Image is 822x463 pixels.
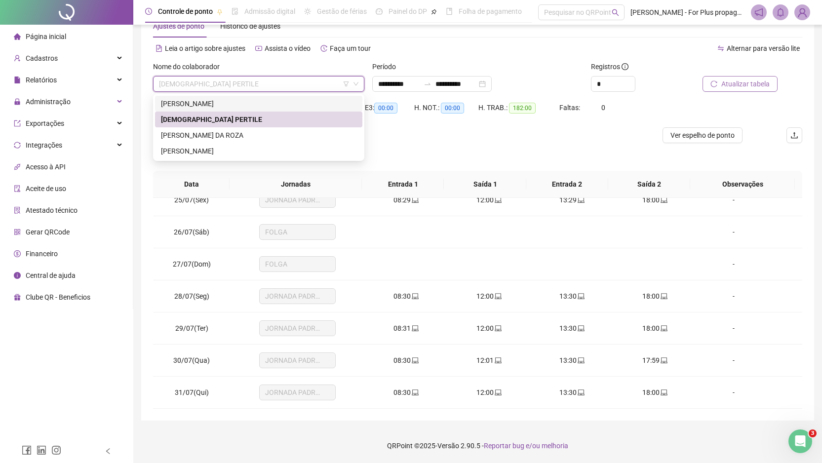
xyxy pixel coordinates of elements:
[612,9,619,16] span: search
[733,260,735,268] span: -
[14,294,21,301] span: gift
[26,163,66,171] span: Acesso à API
[601,104,605,112] span: 0
[320,45,327,52] span: history
[733,324,735,332] span: -
[161,98,356,109] div: [PERSON_NAME]
[478,102,559,114] div: H. TRAB.:
[265,289,330,304] span: JORNADA PADRÃO
[14,272,21,279] span: info-circle
[155,127,362,143] div: EDUARDA CABRAL DA ROZA
[733,196,735,204] span: -
[175,324,208,332] span: 29/07(Ter)
[155,112,362,127] div: CRISTIANE PERTILE
[343,81,349,87] span: filter
[476,292,494,300] span: 12:00
[265,257,330,271] span: FOLGA
[577,389,585,396] span: laptop
[622,63,628,70] span: info-circle
[591,61,628,72] span: Registros
[642,196,660,204] span: 18:00
[809,429,817,437] span: 3
[577,357,585,364] span: laptop
[159,77,358,91] span: CRISTIANE PERTILE
[630,7,745,18] span: [PERSON_NAME] - For Plus propaganda
[559,324,577,332] span: 13:30
[660,357,667,364] span: laptop
[733,228,735,236] span: -
[14,120,21,127] span: export
[424,80,431,88] span: to
[608,171,690,198] th: Saída 2
[577,196,585,203] span: laptop
[158,7,213,15] span: Controle de ponto
[559,356,577,364] span: 13:30
[26,141,62,149] span: Integrações
[244,7,295,15] span: Admissão digital
[153,61,226,72] label: Nome do colaborador
[559,104,582,112] span: Faltas:
[476,196,494,204] span: 12:00
[703,76,778,92] button: Atualizar tabela
[642,388,660,396] span: 18:00
[51,445,61,455] span: instagram
[663,127,743,143] button: Ver espelho de ponto
[217,9,223,15] span: pushpin
[414,102,478,114] div: H. NOT.:
[795,5,810,20] img: 12433
[14,229,21,235] span: qrcode
[14,33,21,40] span: home
[265,321,330,336] span: JORNADA PADRÃO
[411,389,419,396] span: laptop
[733,388,735,396] span: -
[14,142,21,149] span: sync
[165,44,245,52] span: Leia o artigo sobre ajustes
[733,292,735,300] span: -
[431,9,437,15] span: pushpin
[660,196,667,203] span: laptop
[526,171,608,198] th: Entrada 2
[232,8,238,15] span: file-done
[494,389,502,396] span: laptop
[175,388,209,396] span: 31/07(Qui)
[26,228,70,236] span: Gerar QRCode
[26,185,66,193] span: Aceite de uso
[174,196,209,204] span: 25/07(Sex)
[411,325,419,332] span: laptop
[330,44,371,52] span: Faça um tour
[446,8,453,15] span: book
[494,196,502,203] span: laptop
[494,325,502,332] span: laptop
[155,96,362,112] div: BRENDON FLORES
[642,356,660,364] span: 17:59
[265,44,311,52] span: Assista o vídeo
[411,293,419,300] span: laptop
[14,250,21,257] span: dollar
[389,7,427,15] span: Painel do DP
[411,357,419,364] span: laptop
[476,324,494,332] span: 12:00
[776,8,785,17] span: bell
[393,196,411,204] span: 08:29
[173,260,211,268] span: 27/07(Dom)
[733,356,735,364] span: -
[721,78,770,89] span: Atualizar tabela
[174,228,209,236] span: 26/07(Sáb)
[459,7,522,15] span: Folha de pagamento
[26,250,58,258] span: Financeiro
[14,98,21,105] span: lock
[424,80,431,88] span: swap-right
[476,388,494,396] span: 12:00
[393,292,411,300] span: 08:30
[559,388,577,396] span: 13:30
[393,324,411,332] span: 08:31
[788,429,812,453] iframe: Intercom live chat
[376,8,383,15] span: dashboard
[26,54,58,62] span: Cadastros
[155,143,362,159] div: GIULIANO PADOAN
[161,114,356,125] div: [DEMOGRAPHIC_DATA] PERTILE
[26,98,71,106] span: Administração
[754,8,763,17] span: notification
[145,8,152,15] span: clock-circle
[559,196,577,204] span: 13:29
